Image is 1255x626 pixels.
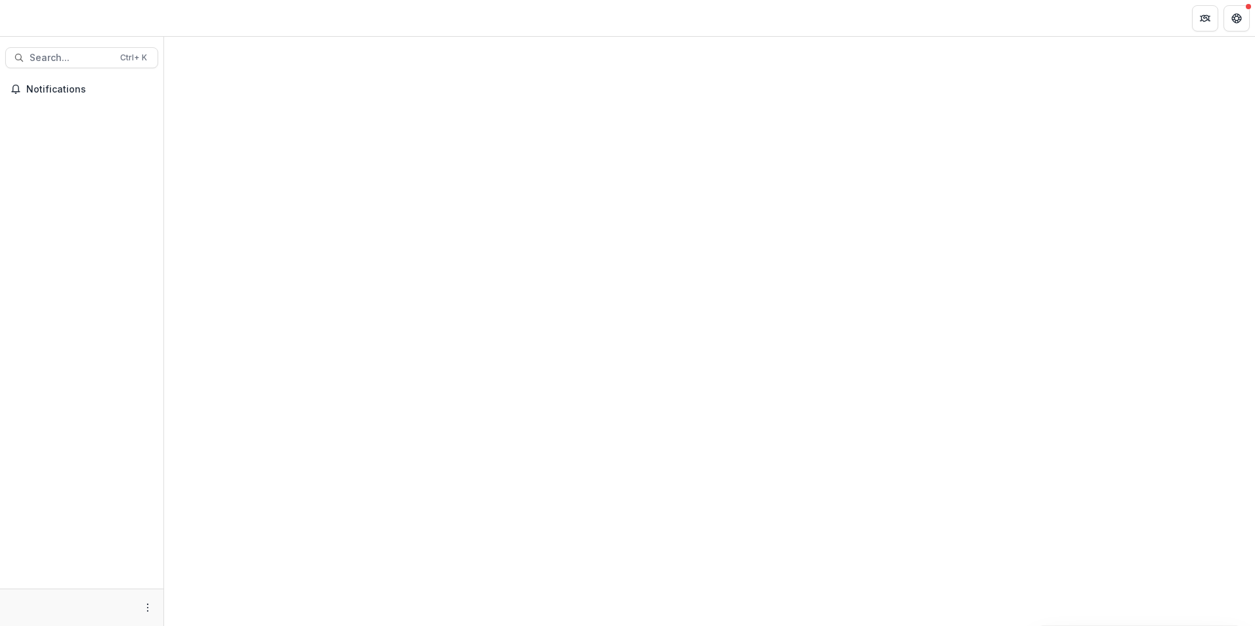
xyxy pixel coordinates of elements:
button: Search... [5,47,158,68]
button: Partners [1192,5,1218,31]
nav: breadcrumb [169,9,225,28]
span: Notifications [26,84,153,95]
div: Ctrl + K [117,51,150,65]
button: Notifications [5,79,158,100]
span: Search... [30,52,112,64]
button: More [140,600,156,616]
button: Get Help [1223,5,1250,31]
